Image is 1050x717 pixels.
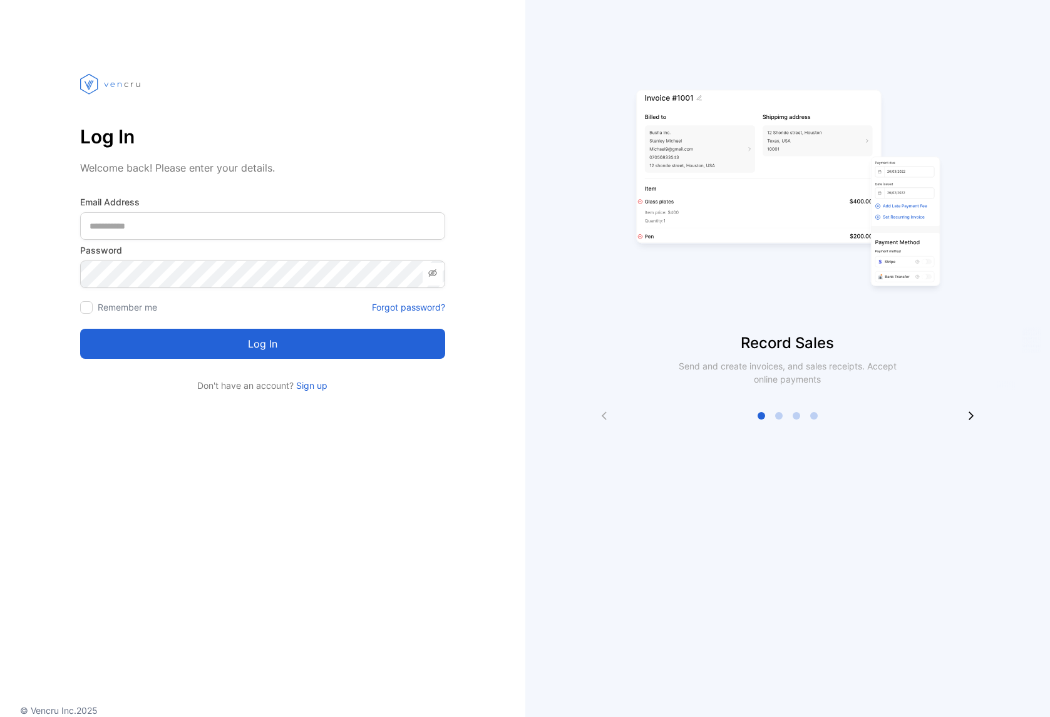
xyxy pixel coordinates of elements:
[80,50,143,118] img: vencru logo
[80,379,445,392] p: Don't have an account?
[80,121,445,152] p: Log In
[98,302,157,312] label: Remember me
[294,380,327,391] a: Sign up
[80,195,445,209] label: Email Address
[631,50,944,332] img: slider image
[372,301,445,314] a: Forgot password?
[667,359,908,386] p: Send and create invoices, and sales receipts. Accept online payments
[80,329,445,359] button: Log in
[80,244,445,257] label: Password
[80,160,445,175] p: Welcome back! Please enter your details.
